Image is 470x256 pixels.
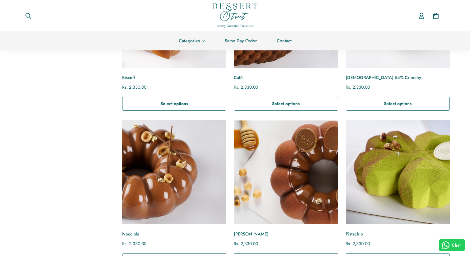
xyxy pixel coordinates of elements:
button: Select options [234,97,338,111]
span: Select options [160,100,188,107]
a: Nocciola Caramel [234,120,338,224]
a: Account [414,7,429,25]
span: Rs. 2,330.00 [234,240,258,247]
span: Select options [384,100,412,107]
span: Rs. 2,330.00 [234,84,258,90]
img: Dessert Street [212,3,257,28]
button: Select options [122,97,226,111]
span: Select options [272,100,300,107]
a: Biscoff [122,74,226,81]
span: Rs. 2,330.00 [346,84,370,90]
span: Rs. 2,330.00 [122,84,146,90]
a: Pistachio [346,120,450,224]
button: Chat [439,239,465,251]
a: Contact [267,31,302,50]
button: Select options [346,97,450,111]
a: Nocciola [122,231,226,237]
a: 0 [429,9,443,23]
a: Nocciola [122,120,226,224]
a: Categories [169,31,215,50]
span: Chat [452,242,461,249]
span: Rs. 2,330.00 [346,240,370,247]
button: Search [20,9,36,23]
a: Pistachio [346,231,450,237]
a: [PERSON_NAME] [234,231,338,237]
a: [DEMOGRAPHIC_DATA] 54% Crunchy [346,74,450,81]
span: Rs. 2,330.00 [122,240,146,247]
a: Same Day Order [215,31,267,50]
a: Café [234,74,338,81]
